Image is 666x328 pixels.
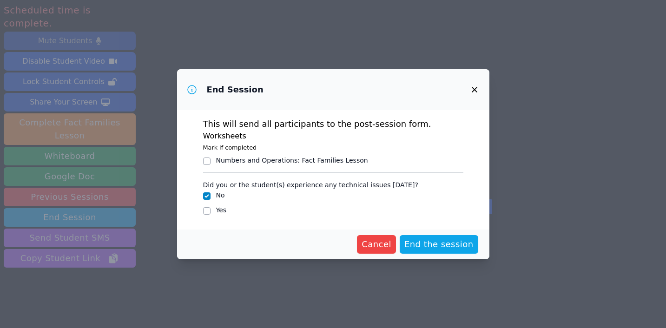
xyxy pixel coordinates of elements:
button: End the session [400,235,478,254]
h3: End Session [207,84,264,95]
h3: Worksheets [203,131,463,142]
legend: Did you or the student(s) experience any technical issues [DATE]? [203,177,418,190]
div: Numbers and Operations : Fact Families Lesson [216,156,368,165]
label: No [216,191,225,199]
label: Yes [216,206,227,214]
p: This will send all participants to the post-session form. [203,118,463,131]
button: Cancel [357,235,396,254]
small: Mark if completed [203,144,257,151]
span: End the session [404,238,474,251]
span: Cancel [362,238,391,251]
